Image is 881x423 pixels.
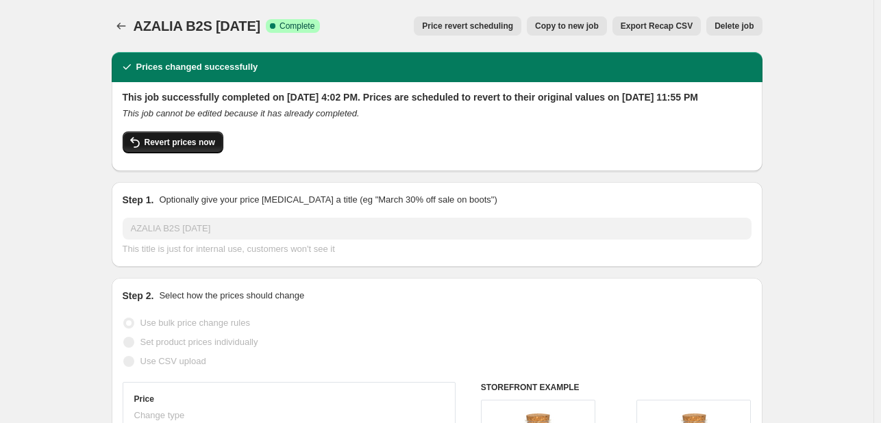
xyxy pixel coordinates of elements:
h2: This job successfully completed on [DATE] 4:02 PM. Prices are scheduled to revert to their origin... [123,90,752,104]
h2: Step 1. [123,193,154,207]
input: 30% off holiday sale [123,218,752,240]
span: AZALIA B2S [DATE] [134,18,260,34]
button: Export Recap CSV [612,16,701,36]
h2: Prices changed successfully [136,60,258,74]
i: This job cannot be edited because it has already completed. [123,108,360,118]
button: Price change jobs [112,16,131,36]
span: Set product prices individually [140,337,258,347]
button: Revert prices now [123,131,223,153]
span: This title is just for internal use, customers won't see it [123,244,335,254]
h2: Step 2. [123,289,154,303]
span: Revert prices now [145,137,215,148]
span: Change type [134,410,185,420]
span: Delete job [715,21,754,31]
span: Price revert scheduling [422,21,513,31]
button: Delete job [706,16,762,36]
button: Copy to new job [527,16,607,36]
span: Use bulk price change rules [140,318,250,328]
span: Copy to new job [535,21,599,31]
h6: STOREFRONT EXAMPLE [481,382,752,393]
span: Use CSV upload [140,356,206,366]
p: Select how the prices should change [159,289,304,303]
button: Price revert scheduling [414,16,521,36]
span: Complete [280,21,314,31]
h3: Price [134,394,154,405]
span: Export Recap CSV [621,21,693,31]
p: Optionally give your price [MEDICAL_DATA] a title (eg "March 30% off sale on boots") [159,193,497,207]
